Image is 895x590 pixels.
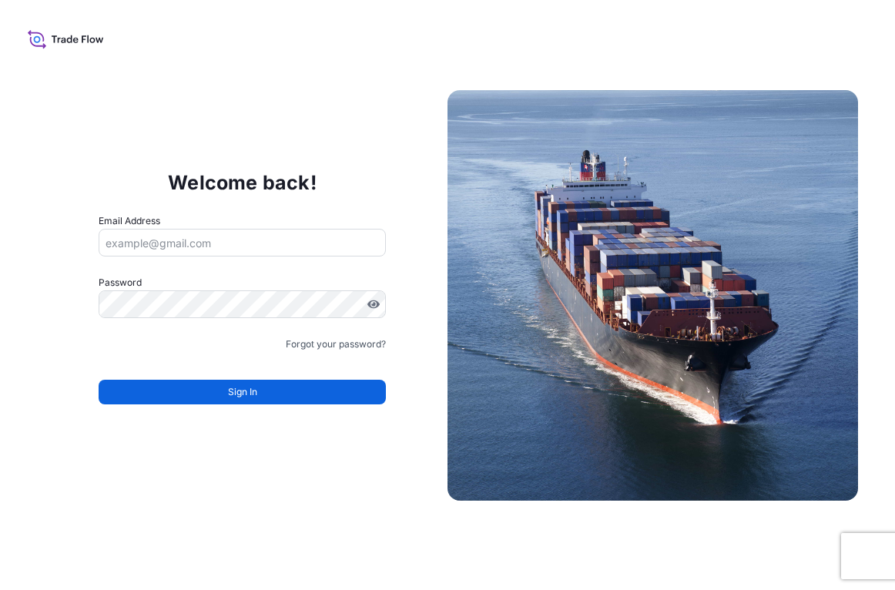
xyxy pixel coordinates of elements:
label: Password [99,275,386,290]
label: Email Address [99,213,160,229]
button: Sign In [99,380,386,404]
a: Forgot your password? [286,337,386,352]
p: Welcome back! [168,170,317,195]
img: Ship illustration [447,90,858,501]
input: example@gmail.com [99,229,386,256]
button: Show password [367,298,380,310]
span: Sign In [228,384,257,400]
